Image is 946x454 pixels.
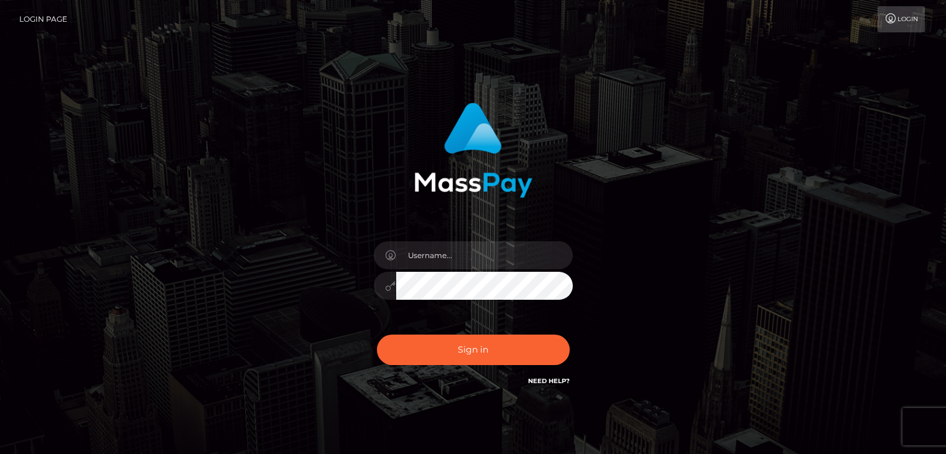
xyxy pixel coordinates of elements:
button: Sign in [377,335,570,365]
a: Login Page [19,6,67,32]
a: Need Help? [528,377,570,385]
input: Username... [396,241,573,269]
a: Login [878,6,925,32]
img: MassPay Login [414,103,532,198]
